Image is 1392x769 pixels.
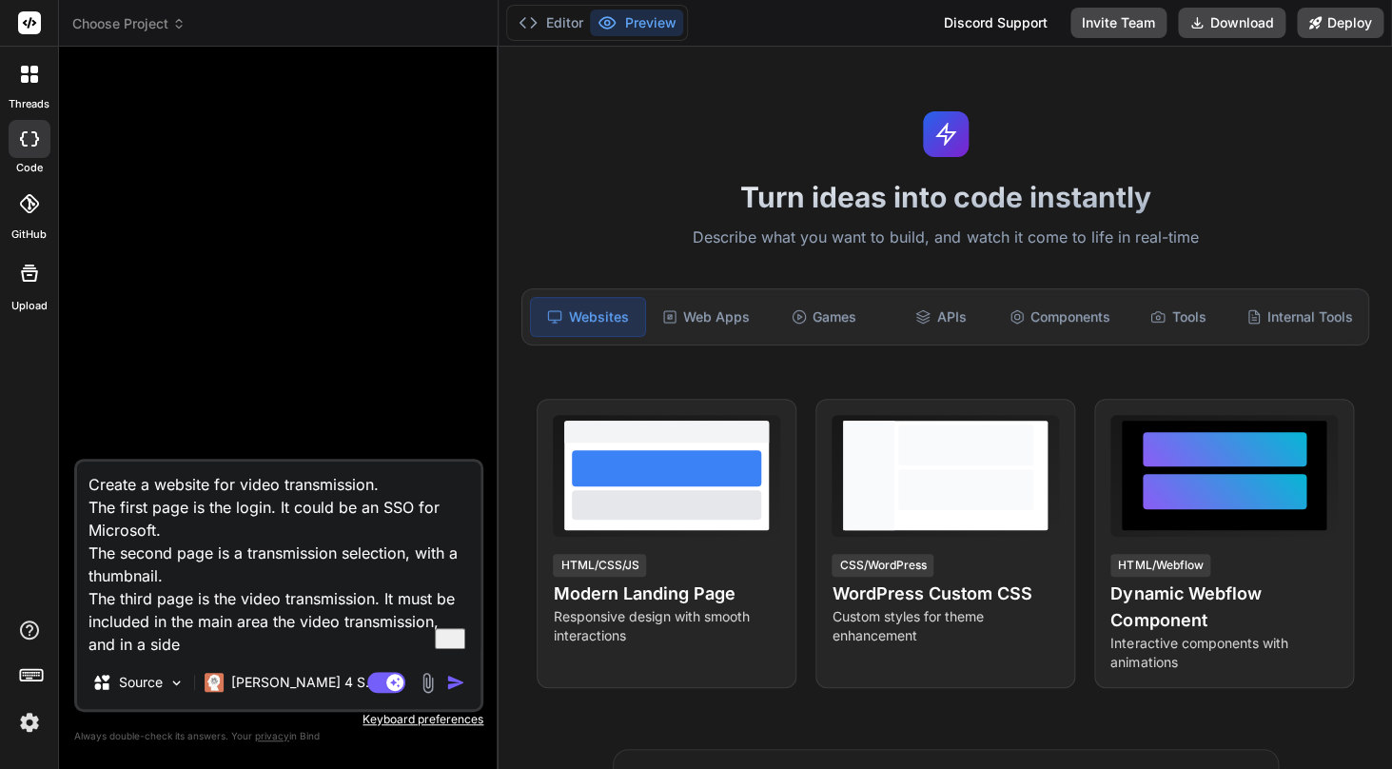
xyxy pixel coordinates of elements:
span: privacy [255,730,289,741]
p: Always double-check its answers. Your in Bind [74,727,483,745]
div: HTML/Webflow [1110,554,1210,577]
h4: WordPress Custom CSS [832,581,1059,607]
p: Describe what you want to build, and watch it come to life in real-time [510,226,1381,250]
p: Custom styles for theme enhancement [832,607,1059,645]
label: GitHub [11,227,47,243]
span: Choose Project [72,14,186,33]
img: icon [446,673,465,692]
button: Editor [511,10,590,36]
div: CSS/WordPress [832,554,933,577]
div: Tools [1122,297,1235,337]
button: Invite Team [1070,8,1167,38]
div: Websites [530,297,645,337]
img: Pick Models [168,675,185,691]
div: APIs [884,297,997,337]
p: Source [119,673,163,692]
button: Deploy [1297,8,1383,38]
img: Claude 4 Sonnet [205,673,224,692]
h1: Turn ideas into code instantly [510,180,1381,214]
h4: Modern Landing Page [553,581,780,607]
button: Download [1178,8,1285,38]
label: Upload [11,298,48,314]
p: Interactive components with animations [1110,634,1338,672]
div: Games [767,297,880,337]
button: Preview [590,10,683,36]
div: Components [1002,297,1118,337]
img: attachment [417,672,439,694]
img: settings [13,706,46,739]
div: Discord Support [932,8,1059,38]
p: [PERSON_NAME] 4 S.. [231,673,373,692]
label: code [16,160,43,176]
p: Keyboard preferences [74,712,483,727]
div: HTML/CSS/JS [553,554,646,577]
div: Web Apps [650,297,763,337]
textarea: To enrich screen reader interactions, please activate Accessibility in Grammarly extension settings [77,462,480,656]
div: Internal Tools [1239,297,1361,337]
p: Responsive design with smooth interactions [553,607,780,645]
h4: Dynamic Webflow Component [1110,581,1338,634]
label: threads [9,96,49,112]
